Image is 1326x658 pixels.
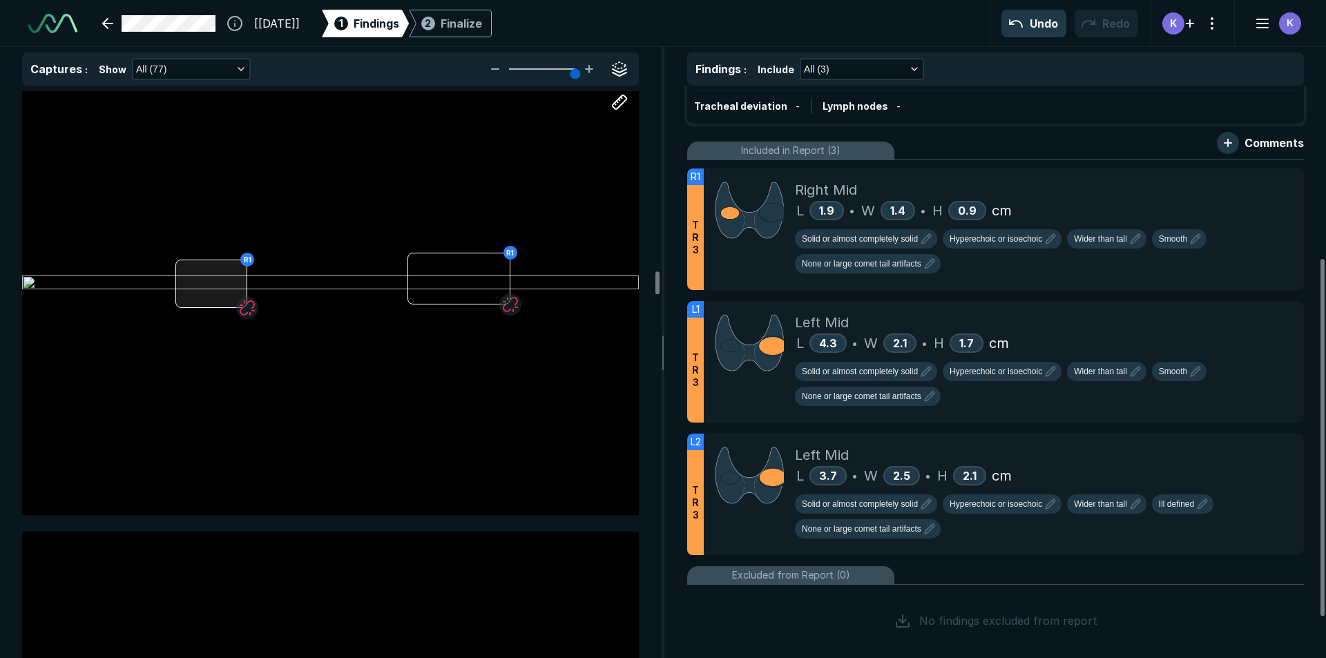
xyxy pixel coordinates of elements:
span: K [1170,16,1177,30]
span: W [864,465,878,486]
img: 9kdgywAAAAZJREFUAwDlk77WvWAoGgAAAABJRU5ErkJggg== [715,180,784,241]
span: 0.9 [958,204,977,217]
span: Smooth [1159,233,1187,245]
span: - [896,100,901,112]
span: - [796,100,800,112]
button: Undo [1001,10,1066,37]
span: • [849,202,854,219]
button: Redo [1075,10,1138,37]
div: avatar-name [1162,12,1184,35]
span: [[DATE]] [254,15,300,32]
span: Left Mid [795,312,849,333]
span: L1 [692,302,700,317]
span: L [796,465,804,486]
span: Solid or almost completely solid [802,233,918,245]
span: Left Mid [795,445,849,465]
a: See-Mode Logo [22,8,83,39]
div: Finalize [441,15,482,32]
span: K [1287,16,1294,30]
img: 05m5CAAAAAGSURBVAMA1Qpj1osf6JYAAAAASUVORK5CYII= [715,312,784,374]
span: None or large comet tail artifacts [802,258,921,270]
div: 2Finalize [409,10,492,37]
span: 1.7 [959,336,974,350]
span: Solid or almost completely solid [802,365,918,378]
span: 1 [339,16,343,30]
span: Wider than tall [1074,365,1127,378]
span: T R 3 [692,219,699,256]
span: cm [992,465,1012,486]
span: 1.4 [890,204,905,217]
span: Include [758,62,794,77]
span: 2.1 [893,336,907,350]
span: Lymph nodes [823,100,888,112]
span: cm [992,200,1012,221]
span: Findings [695,62,741,76]
span: H [934,333,944,354]
span: T R 3 [692,484,699,521]
span: All (3) [804,61,829,77]
div: avatar-name [1279,12,1301,35]
span: cm [989,333,1009,354]
button: avatar-name [1246,10,1304,37]
span: Captures [30,62,82,76]
li: Excluded from Report (0)No findings excluded from report [687,566,1304,651]
img: 9sVGd7AAAABklEQVQDANVCw9ZbkYgHAAAAAElFTkSuQmCC [715,445,784,506]
span: Included in Report (3) [741,143,840,158]
div: 1Findings [322,10,409,37]
span: • [852,467,857,484]
span: Smooth [1159,365,1187,378]
li: L1TR3Left MidL4.3•W2.1•H1.7cm [687,301,1304,423]
img: See-Mode Logo [28,14,77,33]
span: 1.9 [819,204,834,217]
span: Right Mid [795,180,857,200]
span: Ill defined [1159,498,1194,510]
li: L2TR3Left MidL3.7•W2.5•H2.1cm [687,434,1304,555]
span: 4.3 [819,336,837,350]
span: Findings [354,15,399,32]
span: H [932,200,943,221]
span: Wider than tall [1074,233,1127,245]
span: • [925,467,930,484]
span: Tracheal deviation [694,100,787,112]
span: L [796,333,804,354]
span: Excluded from Report (0) [732,568,850,583]
span: T R 3 [692,351,699,389]
span: 3.7 [819,469,837,483]
span: Solid or almost completely solid [802,498,918,510]
span: : [85,64,88,75]
span: • [922,335,927,351]
span: H [937,465,948,486]
span: 2 [425,16,431,30]
span: Comments [1245,135,1304,151]
span: Hyperechoic or isoechoic [950,498,1042,510]
span: L2 [691,434,701,449]
span: 2.5 [893,469,910,483]
span: Hyperechoic or isoechoic [950,233,1042,245]
span: Hyperechoic or isoechoic [950,365,1042,378]
span: No findings excluded from report [919,612,1097,629]
span: W [861,200,875,221]
span: None or large comet tail artifacts [802,390,921,403]
span: : [744,64,747,75]
span: • [921,202,925,219]
span: 2.1 [963,469,977,483]
span: W [864,333,878,354]
span: Show [99,62,126,77]
span: Wider than tall [1074,498,1127,510]
li: R1TR3Right MidL1.9•W1.4•H0.9cm [687,168,1304,290]
span: All (77) [136,61,166,77]
span: • [852,335,857,351]
span: R1 [691,169,700,184]
span: None or large comet tail artifacts [802,523,921,535]
span: L [796,200,804,221]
